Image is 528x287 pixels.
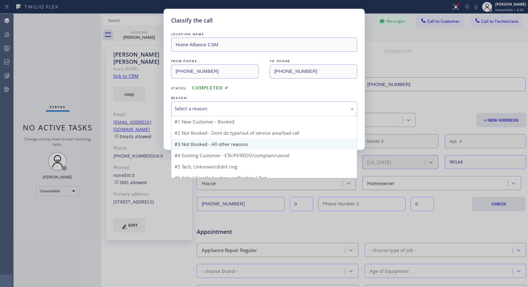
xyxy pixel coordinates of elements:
[175,105,354,112] div: Select a reason
[171,31,357,38] div: LOCATION NAME
[171,161,357,172] div: #5 Tech, Unknown/didnt ring
[171,116,357,127] div: #1 New Customer - Booked
[192,86,228,90] span: COMPLETED
[171,64,259,78] input: From phone
[171,58,259,64] div: FROM PHONE
[270,64,357,78] input: To phone
[171,172,357,184] div: #6 Yelp / Google location verification / Test
[171,138,357,150] div: #3 Not Booked - All other reasons
[171,95,357,101] div: REASON:
[171,86,187,90] span: Status:
[171,16,213,25] h5: Classify the call
[171,127,357,138] div: #2 Not Booked - Dont do type/out of service area/bad call
[171,150,357,161] div: #4 Existing Customer - ETA/PI/REDO/complain/cancel
[270,58,357,64] div: TO PHONE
